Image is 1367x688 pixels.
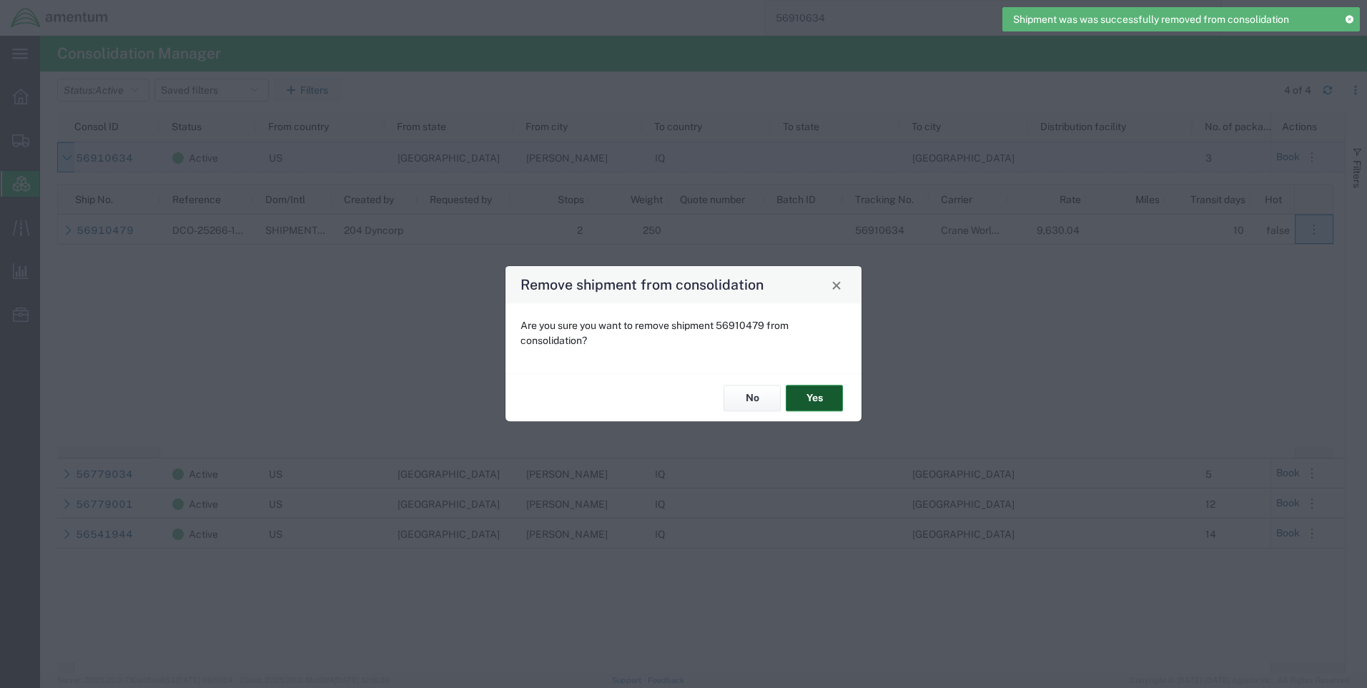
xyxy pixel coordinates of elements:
[826,275,847,295] button: Close
[724,385,781,411] button: No
[1013,12,1289,27] span: Shipment was was successfully removed from consolidation
[786,385,843,411] button: Yes
[520,275,764,295] h4: Remove shipment from consolidation
[520,318,847,348] p: Are you sure you want to remove shipment 56910479 from consolidation?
